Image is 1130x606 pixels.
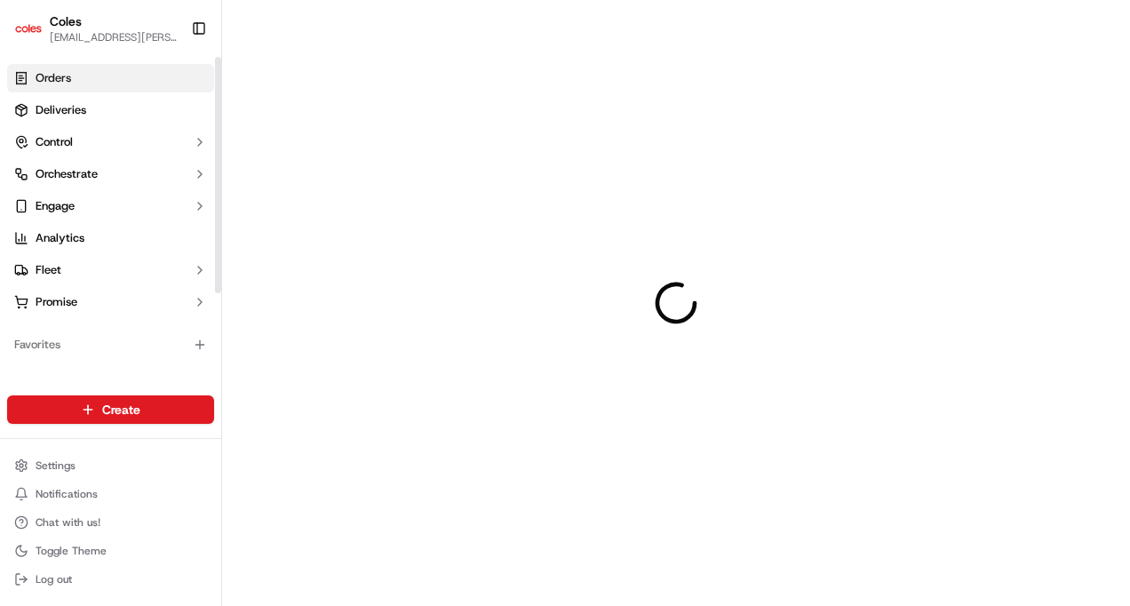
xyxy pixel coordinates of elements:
span: Analytics [36,230,84,246]
a: 💻API Documentation [143,250,292,282]
button: Engage [7,192,214,220]
input: Got a question? Start typing here... [46,114,320,132]
span: Toggle Theme [36,544,107,558]
div: 📗 [18,259,32,273]
div: Favorites [7,331,214,359]
button: [EMAIL_ADDRESS][PERSON_NAME][PERSON_NAME][DOMAIN_NAME] [50,30,177,44]
div: Start new chat [60,169,291,187]
button: Chat with us! [7,510,214,535]
div: We're available if you need us! [60,187,225,201]
button: Start new chat [302,174,323,195]
a: 📗Knowledge Base [11,250,143,282]
button: Notifications [7,482,214,506]
p: Welcome 👋 [18,70,323,99]
img: Coles [14,14,43,43]
span: Notifications [36,487,98,501]
span: API Documentation [168,257,285,275]
a: Deliveries [7,96,214,124]
div: 💻 [150,259,164,273]
button: Coles [50,12,82,30]
button: Log out [7,567,214,592]
span: Create [102,401,140,419]
span: Promise [36,294,77,310]
a: Analytics [7,224,214,252]
span: Fleet [36,262,61,278]
span: Log out [36,572,72,586]
button: Settings [7,453,214,478]
button: Control [7,128,214,156]
div: Available Products [7,373,214,402]
img: 1736555255976-a54dd68f-1ca7-489b-9aae-adbdc363a1c4 [18,169,50,201]
button: Fleet [7,256,214,284]
a: Powered byPylon [125,299,215,314]
span: Engage [36,198,75,214]
span: Settings [36,458,76,473]
span: Orders [36,70,71,86]
button: Orchestrate [7,160,214,188]
span: Orchestrate [36,166,98,182]
span: Control [36,134,73,150]
button: Create [7,395,214,424]
button: Promise [7,288,214,316]
button: ColesColes[EMAIL_ADDRESS][PERSON_NAME][PERSON_NAME][DOMAIN_NAME] [7,7,184,50]
span: Knowledge Base [36,257,136,275]
span: Pylon [177,300,215,314]
span: Chat with us! [36,515,100,530]
span: Deliveries [36,102,86,118]
img: Nash [18,17,53,52]
button: Toggle Theme [7,538,214,563]
a: Orders [7,64,214,92]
